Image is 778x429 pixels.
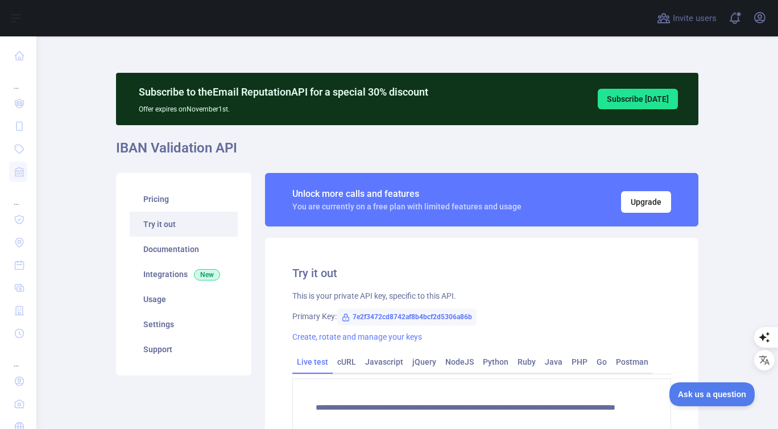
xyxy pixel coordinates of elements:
a: Support [130,337,238,362]
button: Subscribe [DATE] [598,89,678,109]
iframe: Toggle Customer Support [669,382,755,406]
div: Primary Key: [292,311,671,322]
a: Documentation [130,237,238,262]
div: This is your private API key, specific to this API. [292,290,671,302]
a: cURL [333,353,361,371]
a: PHP [567,353,592,371]
div: ... [9,184,27,207]
span: 7e2f3472cd8742af8b4bcf2d5306a86b [337,308,477,325]
a: Go [592,353,611,371]
span: Invite users [673,12,717,25]
a: Java [540,353,567,371]
a: jQuery [408,353,441,371]
a: NodeJS [441,353,478,371]
a: Pricing [130,187,238,212]
button: Upgrade [621,191,671,213]
a: Postman [611,353,653,371]
a: Usage [130,287,238,312]
p: Offer expires on November 1st. [139,100,428,114]
button: Invite users [655,9,719,27]
div: ... [9,346,27,369]
span: New [194,269,220,280]
p: Subscribe to the Email Reputation API for a special 30 % discount [139,84,428,100]
a: Settings [130,312,238,337]
a: Create, rotate and manage your keys [292,332,422,341]
a: Javascript [361,353,408,371]
a: Ruby [513,353,540,371]
h2: Try it out [292,265,671,281]
a: Live test [292,353,333,371]
h1: IBAN Validation API [116,139,698,166]
a: Try it out [130,212,238,237]
div: ... [9,68,27,91]
div: Unlock more calls and features [292,187,522,201]
a: Python [478,353,513,371]
div: You are currently on a free plan with limited features and usage [292,201,522,212]
a: Integrations New [130,262,238,287]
